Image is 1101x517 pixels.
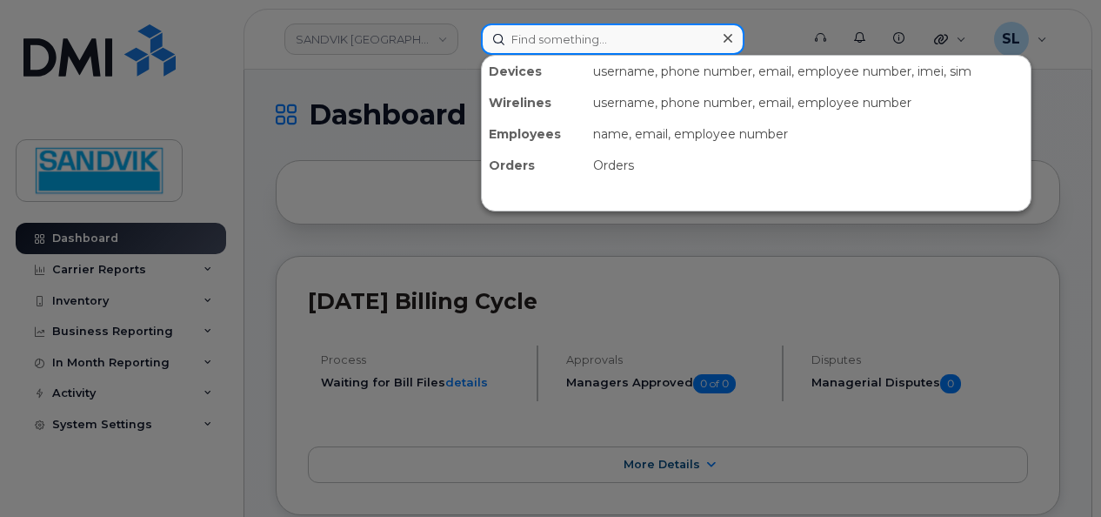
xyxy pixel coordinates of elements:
[482,56,586,87] div: Devices
[586,150,1031,181] div: Orders
[482,87,586,118] div: Wirelines
[586,87,1031,118] div: username, phone number, email, employee number
[482,118,586,150] div: Employees
[586,56,1031,87] div: username, phone number, email, employee number, imei, sim
[482,150,586,181] div: Orders
[586,118,1031,150] div: name, email, employee number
